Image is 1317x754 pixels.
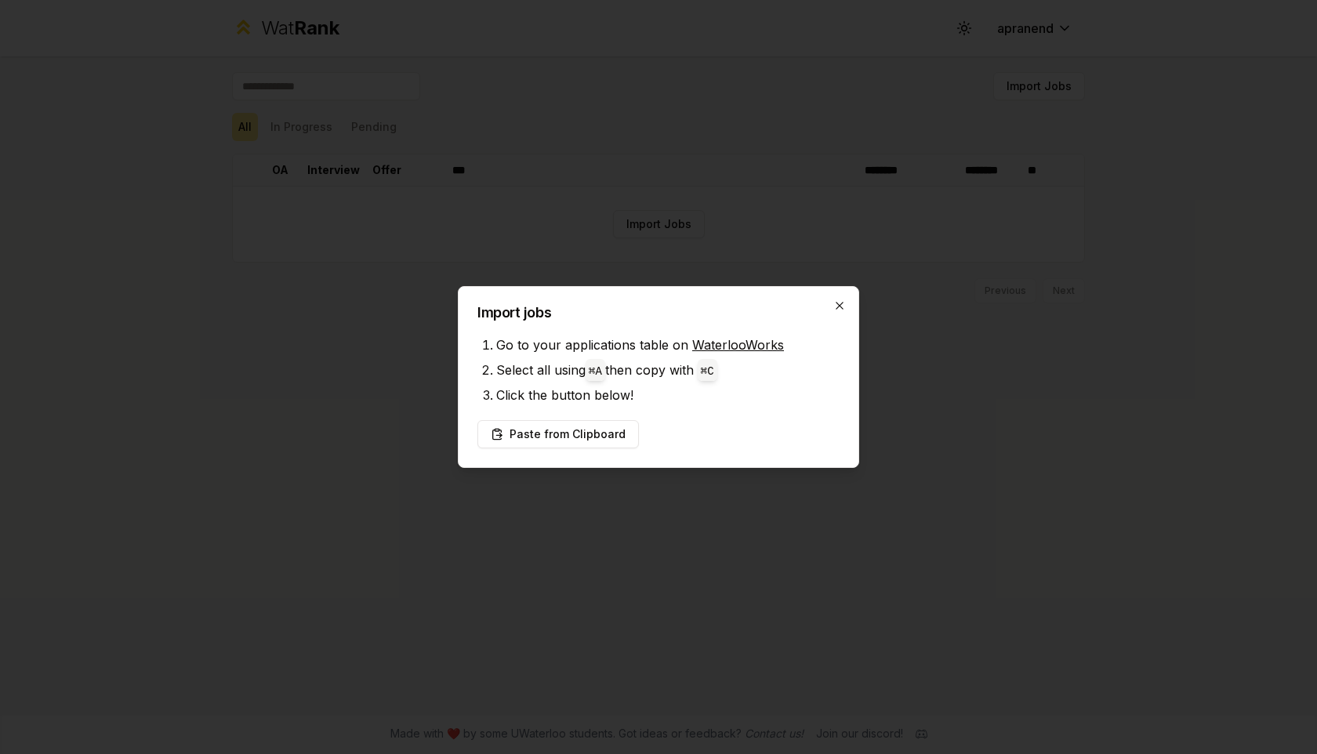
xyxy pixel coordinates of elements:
code: ⌘ A [589,365,602,378]
code: ⌘ C [701,365,714,378]
button: Paste from Clipboard [477,420,639,448]
li: Click the button below! [496,382,840,408]
a: WaterlooWorks [692,337,784,353]
li: Select all using then copy with [496,357,840,382]
li: Go to your applications table on [496,332,840,357]
h2: Import jobs [477,306,840,320]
